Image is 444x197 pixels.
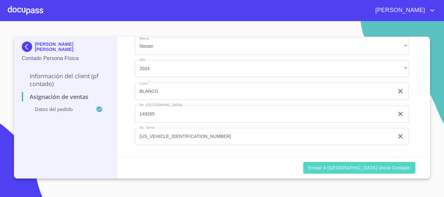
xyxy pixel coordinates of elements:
button: clear input [397,110,404,118]
p: Datos del pedido [22,106,96,112]
p: Información del Client (PF contado) [22,72,109,88]
button: clear input [397,132,404,140]
span: Enviar a [GEOGRAPHIC_DATA] única contado [308,164,411,172]
img: Docupass spot blue [22,42,35,52]
button: clear input [397,87,404,95]
div: 2024 [135,60,409,78]
button: account of current user [371,5,436,16]
span: [PERSON_NAME] [371,5,428,16]
p: Asignación de Ventas [22,93,109,101]
button: Enviar a [GEOGRAPHIC_DATA] única contado [303,162,416,174]
p: Contado Persona Física [22,55,109,62]
p: [PERSON_NAME] [PERSON_NAME] [35,42,109,52]
div: Nissan [135,37,409,55]
div: [PERSON_NAME] [PERSON_NAME] [22,42,109,55]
